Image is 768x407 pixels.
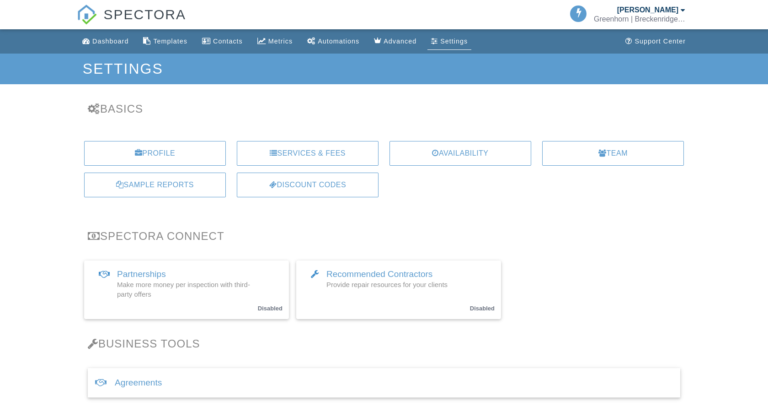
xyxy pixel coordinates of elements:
[84,260,289,319] a: Partnerships Make more money per inspection with third-party offers Disabled
[84,173,226,197] a: Sample Reports
[117,269,166,279] span: Partnerships
[79,33,132,50] a: Dashboard
[88,103,680,115] h3: Basics
[542,141,684,166] a: Team
[326,269,432,279] span: Recommended Contractors
[389,141,531,166] a: Availability
[237,173,379,197] a: Discount Codes
[470,305,495,312] small: Disabled
[296,260,501,319] a: Recommended Contractors Provide repair resources for your clients Disabled
[88,337,680,350] h3: Business Tools
[153,38,187,45] div: Templates
[198,33,246,50] a: Contacts
[213,38,243,45] div: Contacts
[326,281,448,288] span: Provide repair resources for your clients
[237,141,379,166] a: Services & Fees
[88,230,680,242] h3: Spectora Connect
[92,38,128,45] div: Dashboard
[83,61,685,77] h1: Settings
[77,5,97,25] img: The Best Home Inspection Software - Spectora
[88,368,680,398] div: Agreements
[139,33,191,50] a: Templates
[384,38,416,45] div: Advanced
[318,38,359,45] div: Automations
[440,38,468,45] div: Settings
[103,5,186,24] span: SPECTORA
[617,5,678,15] div: [PERSON_NAME]
[84,141,226,166] a: Profile
[304,33,363,50] a: Automations (Basic)
[77,14,186,31] a: SPECTORA
[370,33,420,50] a: Advanced
[117,281,250,298] span: Make more money per inspection with third-party offers
[258,305,283,312] small: Disabled
[594,15,685,24] div: Greenhorn | Breckenridge, LLC
[254,33,296,50] a: Metrics
[268,38,293,45] div: Metrics
[622,33,689,50] a: Support Center
[635,38,686,45] div: Support Center
[427,33,471,50] a: Settings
